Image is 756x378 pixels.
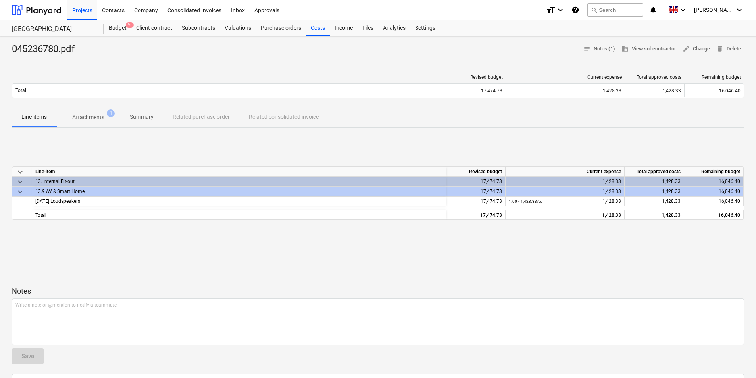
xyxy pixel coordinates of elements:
[177,20,220,36] a: Subcontracts
[446,84,506,97] div: 17,474.73
[580,43,618,55] button: Notes (1)
[509,74,622,80] div: Current expense
[684,177,744,187] div: 16,046.40
[683,45,690,52] span: edit
[446,210,506,220] div: 17,474.73
[32,167,446,177] div: Line-item
[15,167,25,177] span: keyboard_arrow_down
[716,340,756,378] iframe: Chat Widget
[126,22,134,28] span: 9+
[32,210,446,220] div: Total
[12,25,94,33] div: [GEOGRAPHIC_DATA]
[330,20,358,36] a: Income
[713,43,744,55] button: Delete
[625,84,684,97] div: 1,428.33
[662,199,681,204] span: 1,428.33
[358,20,378,36] a: Files
[446,197,506,206] div: 17,474.73
[12,43,81,55] div: 045236780.pdf
[306,20,330,36] a: Costs
[131,20,177,36] a: Client contract
[72,113,104,122] p: Attachments
[35,177,442,186] div: 13. Internal Fit-out
[509,199,542,204] small: 1.00 × 1,428.33 / ea
[107,109,115,117] span: 1
[256,20,306,36] a: Purchase orders
[571,5,579,15] i: Knowledge base
[694,7,734,13] span: [PERSON_NAME]
[509,210,621,220] div: 1,428.33
[684,187,744,197] div: 16,046.40
[583,45,591,52] span: notes
[719,88,741,94] span: 16,046.40
[446,167,506,177] div: Revised budget
[684,167,744,177] div: Remaining budget
[220,20,256,36] a: Valuations
[509,177,621,187] div: 1,428.33
[688,74,741,80] div: Remaining budget
[15,87,26,94] p: Total
[735,5,744,15] i: keyboard_arrow_down
[625,177,684,187] div: 1,428.33
[15,187,25,197] span: keyboard_arrow_down
[509,187,621,197] div: 1,428.33
[378,20,410,36] a: Analytics
[618,43,679,55] button: View subcontractor
[587,3,643,17] button: Search
[450,74,503,80] div: Revised budget
[684,210,744,220] div: 16,046.40
[683,44,710,53] span: Change
[583,44,615,53] span: Notes (1)
[625,210,684,220] div: 1,428.33
[719,199,740,204] span: 16,046.40
[446,177,506,187] div: 17,474.73
[621,44,676,53] span: View subcontractor
[104,20,131,36] div: Budget
[506,167,625,177] div: Current expense
[509,88,621,94] div: 1,428.33
[130,113,154,121] p: Summary
[15,177,25,187] span: keyboard_arrow_down
[679,43,713,55] button: Change
[556,5,565,15] i: keyboard_arrow_down
[649,5,657,15] i: notifications
[625,167,684,177] div: Total approved costs
[35,187,442,196] div: 13.9 AV & Smart Home
[446,187,506,197] div: 17,474.73
[12,286,744,296] p: Notes
[678,5,688,15] i: keyboard_arrow_down
[410,20,440,36] a: Settings
[625,187,684,197] div: 1,428.33
[716,45,723,52] span: delete
[104,20,131,36] a: Budget9+
[21,113,47,121] p: Line-items
[509,197,621,206] div: 1,428.33
[628,74,681,80] div: Total approved costs
[591,7,597,13] span: search
[716,44,741,53] span: Delete
[35,199,80,204] span: 13.9.07 Loudspeakers
[621,45,629,52] span: business
[546,5,556,15] i: format_size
